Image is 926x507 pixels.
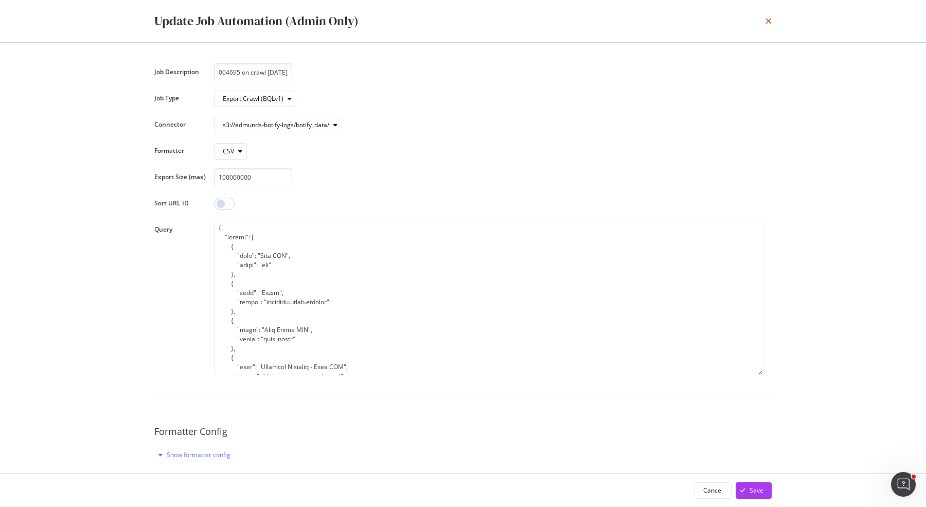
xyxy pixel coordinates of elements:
[891,472,916,497] iframe: Intercom live chat
[154,120,206,131] label: Connector
[223,96,283,102] div: Export Crawl (BQLv1)
[223,122,329,128] div: s3://edmunds-botify-logs/botify_data/
[154,199,206,210] label: Sort URL ID
[154,225,206,373] label: Query
[167,450,230,459] div: Show formatter config
[214,91,296,107] button: Export Crawl (BQLv1)
[154,94,206,105] label: Job Type
[214,117,342,133] button: s3://edmunds-botify-logs/botify_data/
[750,486,763,495] div: Save
[154,425,772,439] div: Formatter Config
[154,67,206,79] label: Job Description
[214,143,247,160] button: CSV
[154,146,206,158] label: Formatter
[223,148,234,154] div: CSV
[214,221,763,375] textarea: { "loremi": [ { "dolo": "Sita CON", "adipi": "eli" }, { "sedd": "Eiusm", "tempo": "incididu.utlab...
[154,12,359,30] div: Update Job Automation (Admin Only)
[703,486,723,495] div: Cancel
[765,12,772,30] div: times
[736,482,772,499] button: Save
[694,482,732,499] button: Cancel
[154,172,206,184] label: Export Size (max)
[154,447,230,463] button: Show formatter config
